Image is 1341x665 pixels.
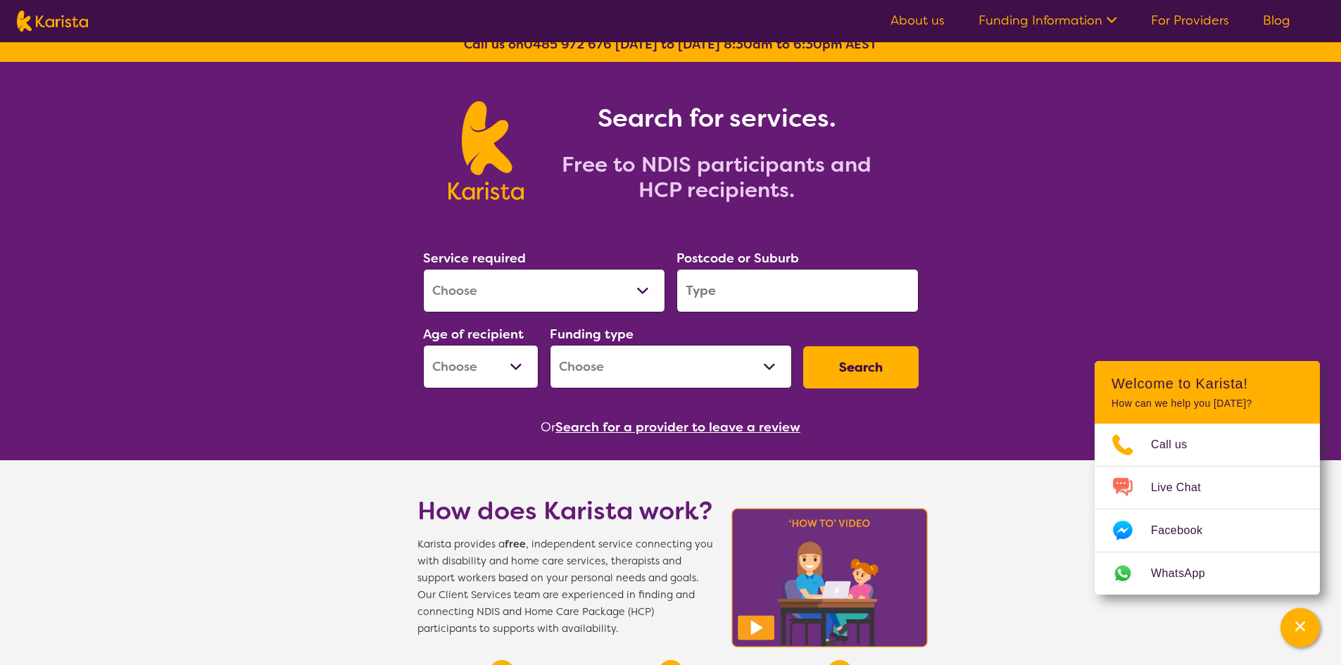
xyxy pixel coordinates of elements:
a: About us [890,12,945,29]
button: Search for a provider to leave a review [555,417,800,438]
label: Postcode or Suburb [676,250,799,267]
button: Search [803,346,919,388]
p: How can we help you [DATE]? [1112,398,1303,410]
label: Service required [423,250,526,267]
img: Karista logo [17,11,88,32]
h2: Welcome to Karista! [1112,375,1303,392]
a: For Providers [1151,12,1229,29]
img: Karista logo [448,101,524,200]
div: Channel Menu [1095,361,1320,595]
span: Facebook [1151,520,1219,541]
a: Web link opens in a new tab. [1095,552,1320,595]
a: Blog [1263,12,1290,29]
a: 0485 972 676 [524,36,612,53]
label: Funding type [550,326,634,343]
b: Call us on [DATE] to [DATE] 8:30am to 6:30pm AEST [464,36,877,53]
span: Call us [1151,434,1204,455]
ul: Choose channel [1095,424,1320,595]
img: Karista video [727,504,933,652]
h2: Free to NDIS participants and HCP recipients. [541,152,893,203]
span: WhatsApp [1151,563,1222,584]
a: Funding Information [978,12,1117,29]
input: Type [676,269,919,312]
h1: Search for services. [541,101,893,135]
span: Or [541,417,555,438]
span: Karista provides a , independent service connecting you with disability and home care services, t... [417,536,713,638]
h1: How does Karista work? [417,494,713,528]
b: free [505,538,526,551]
label: Age of recipient [423,326,524,343]
span: Live Chat [1151,477,1218,498]
button: Channel Menu [1280,608,1320,647]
